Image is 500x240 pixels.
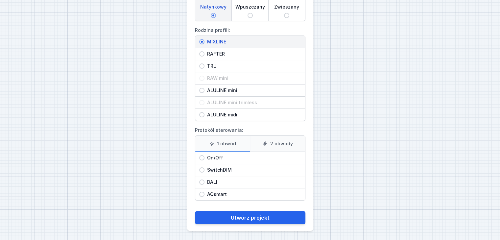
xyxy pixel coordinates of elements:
span: Wpuszczany [235,4,265,13]
label: Rodzina profili: [195,25,305,121]
span: SwitchDIM [204,167,301,173]
input: AQsmart [199,192,204,197]
input: Wpuszczany [248,13,253,18]
input: RAFTER [199,51,204,57]
input: SwitchDIM [199,167,204,173]
span: MIXLINE [204,38,301,45]
button: Utwórz projekt [195,211,305,224]
input: Natynkowy [211,13,216,18]
label: 2 obwody [250,136,305,152]
span: ALULINE midi [204,111,301,118]
span: Zwieszany [274,4,299,13]
span: RAFTER [204,51,301,57]
span: ALULINE mini [204,87,301,94]
span: TRU [204,63,301,69]
label: 1 obwód [195,136,250,152]
span: On/Off [204,155,301,161]
input: ALULINE mini [199,88,204,93]
input: MIXLINE [199,39,204,44]
label: Protokół sterowania: [195,125,305,201]
input: On/Off [199,155,204,160]
input: Zwieszany [284,13,289,18]
input: ALULINE midi [199,112,204,117]
span: Natynkowy [200,4,226,13]
span: AQsmart [204,191,301,198]
input: DALI [199,180,204,185]
input: TRU [199,63,204,69]
span: DALI [204,179,301,185]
